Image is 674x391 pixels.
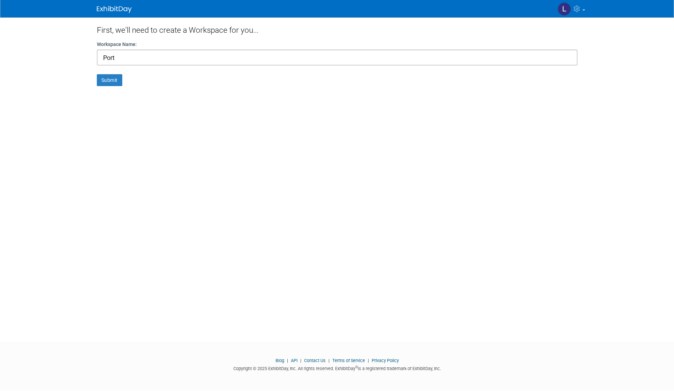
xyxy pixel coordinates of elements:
[97,49,578,66] input: Name of your organization
[97,17,578,41] div: First, we'll need to create a Workspace for you...
[304,358,326,363] a: Contact Us
[299,358,303,363] span: |
[97,41,137,48] label: Workspace Name:
[355,365,358,369] sup: ®
[327,358,331,363] span: |
[97,6,132,13] img: ExhibitDay
[558,2,571,16] img: Linda Armstrong
[276,358,284,363] a: Blog
[372,358,399,363] a: Privacy Policy
[291,358,297,363] a: API
[285,358,290,363] span: |
[366,358,371,363] span: |
[97,74,122,86] button: Submit
[332,358,365,363] a: Terms of Service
